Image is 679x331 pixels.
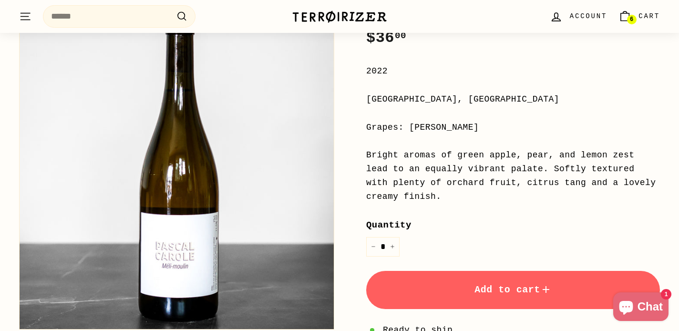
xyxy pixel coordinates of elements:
[366,237,381,257] button: Reduce item quantity by one
[366,29,406,47] span: $36
[544,2,613,31] a: Account
[395,31,406,41] sup: 00
[385,237,400,257] button: Increase item quantity by one
[366,93,660,106] div: [GEOGRAPHIC_DATA], [GEOGRAPHIC_DATA]
[570,11,607,21] span: Account
[366,121,660,134] div: Grapes: [PERSON_NAME]
[474,284,552,295] span: Add to cart
[610,292,671,323] inbox-online-store-chat: Shopify online store chat
[630,16,633,23] span: 6
[366,237,400,257] input: quantity
[366,148,660,203] div: Bright aromas of green apple, pear, and lemon zest lead to an equally vibrant palate. Softly text...
[613,2,666,31] a: Cart
[366,218,660,232] label: Quantity
[638,11,660,21] span: Cart
[366,64,660,78] div: 2022
[366,271,660,309] button: Add to cart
